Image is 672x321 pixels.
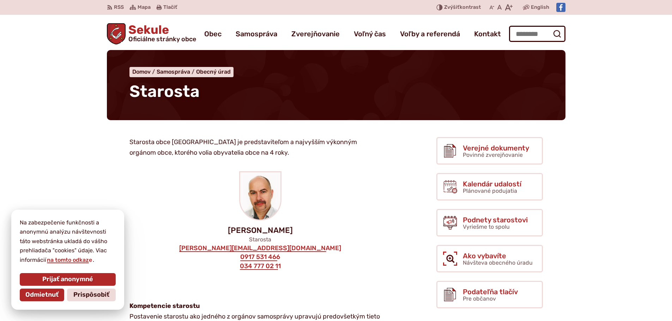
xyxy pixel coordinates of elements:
a: [PERSON_NAME][EMAIL_ADDRESS][DOMAIN_NAME] [178,245,342,252]
a: 034 777 02 11 [239,263,281,270]
span: Mapa [138,3,151,12]
span: Povinné zverejňovanie [463,152,523,158]
span: Prispôsobiť [73,291,109,299]
a: English [529,3,551,12]
a: 0917 531 466 [240,253,281,261]
a: Obecný úrad [196,68,231,75]
span: Podnety starostovi [463,216,528,224]
span: Podateľňa tlačív [463,288,518,296]
span: Ako vybavíte [463,252,533,260]
span: Kalendár udalostí [463,180,521,188]
span: Odmietnuť [25,291,59,299]
p: Starosta [118,236,402,243]
span: Vyriešme to spolu [463,223,510,230]
p: Na zabezpečenie funkčnosti a anonymnú analýzu návštevnosti táto webstránka ukladá do vášho prehli... [20,218,116,265]
img: Prejsť na Facebook stránku [556,3,565,12]
button: Odmietnuť [20,289,64,301]
span: Domov [132,68,151,75]
a: Domov [132,68,157,75]
a: Ako vybavíte Návšteva obecného úradu [436,245,543,272]
p: Starosta obce [GEOGRAPHIC_DATA] je predstaviteľom a najvyšším výkonným orgánom obce, ktorého voli... [129,137,380,158]
span: Samospráva [157,68,190,75]
a: Obec [204,24,222,44]
a: Kontakt [474,24,501,44]
a: Verejné dokumenty Povinné zverejňovanie [436,137,543,165]
a: Zverejňovanie [291,24,340,44]
img: starosta [240,172,280,220]
span: Oficiálne stránky obce [128,36,196,42]
a: Voľby a referendá [400,24,460,44]
span: Zvýšiť [444,4,460,10]
a: Podnety starostovi Vyriešme to spolu [436,209,543,236]
a: Kalendár udalostí Plánované podujatia [436,173,543,200]
span: RSS [114,3,124,12]
a: na tomto odkaze [46,257,93,263]
span: Sekule [126,24,196,42]
span: Plánované podujatia [463,187,517,194]
span: Pre občanov [463,295,496,302]
span: Starosta [129,82,200,101]
span: Verejné dokumenty [463,144,529,152]
img: Prejsť na domovskú stránku [107,23,126,44]
a: Voľný čas [354,24,386,44]
span: English [531,3,549,12]
a: Samospráva [157,68,196,75]
span: kontrast [444,5,481,11]
p: [PERSON_NAME] [118,226,402,235]
a: Logo Sekule, prejsť na domovskú stránku. [107,23,196,44]
button: Prispôsobiť [67,289,116,301]
span: Tlačiť [163,5,177,11]
a: Podateľňa tlačív Pre občanov [436,281,543,308]
a: Samospráva [236,24,277,44]
span: Návšteva obecného úradu [463,259,533,266]
strong: Kompetencie starostu [129,302,200,310]
span: Prijať anonymné [42,276,93,283]
button: Prijať anonymné [20,273,116,286]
